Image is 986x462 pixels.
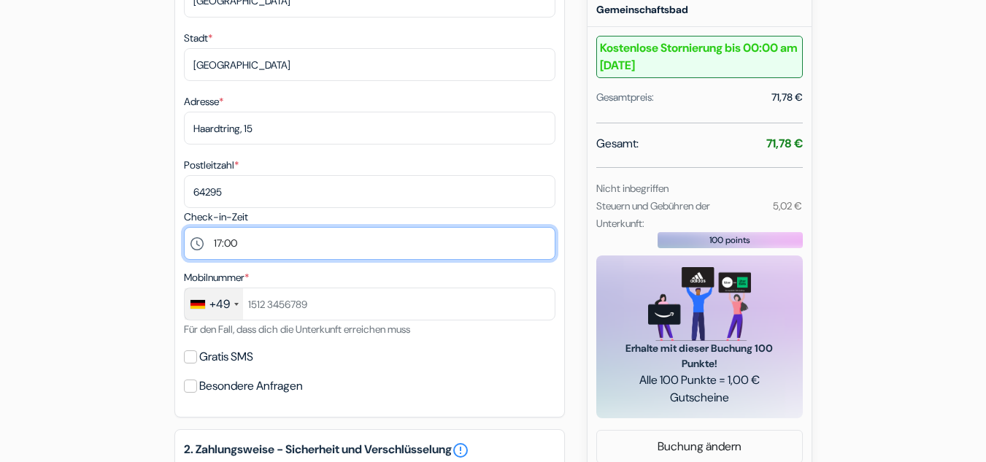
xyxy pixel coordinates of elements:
[184,94,223,109] label: Adresse
[614,371,785,407] span: Alle 100 Punkte = 1,00 € Gutscheine
[596,90,654,105] div: Gesamtpreis:
[596,36,803,78] b: Kostenlose Stornierung bis 00:00 am [DATE]
[184,270,249,285] label: Mobilnummer
[766,136,803,151] strong: 71,78 €
[596,182,669,195] small: Nicht inbegriffen
[596,199,710,230] small: Steuern und Gebühren der Unterkunft:
[209,296,230,313] div: +49
[773,199,802,212] small: 5,02 €
[709,234,750,247] span: 100 points
[771,90,803,105] div: 71,78 €
[614,341,785,371] span: Erhalte mit dieser Buchung 100 Punkte!
[597,433,802,461] a: Buchung ändern
[184,209,248,225] label: Check-in-Zeit
[184,323,410,336] small: Für den Fall, dass dich die Unterkunft erreichen muss
[184,288,555,320] input: 1512 3456789
[184,158,239,173] label: Postleitzahl
[452,442,469,459] a: error_outline
[199,376,303,396] label: Besondere Anfragen
[648,267,751,341] img: gift_card_hero_new.png
[184,442,555,459] h5: 2. Zahlungsweise - Sicherheit und Verschlüsselung
[199,347,253,367] label: Gratis SMS
[184,31,212,46] label: Stadt
[596,135,639,153] span: Gesamt:
[185,288,243,320] div: Germany (Deutschland): +49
